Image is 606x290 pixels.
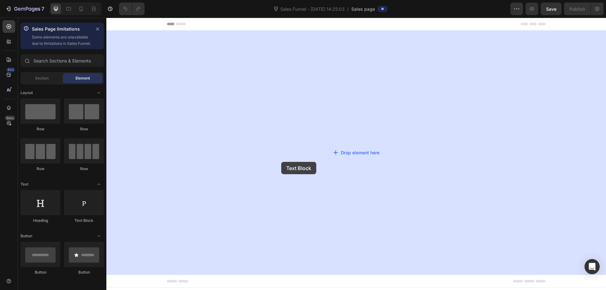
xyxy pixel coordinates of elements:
[64,126,104,132] div: Row
[585,259,600,274] div: Open Intercom Messenger
[64,218,104,223] div: Text Block
[21,218,60,223] div: Heading
[35,75,49,81] span: Section
[347,6,349,12] span: /
[94,179,104,189] span: Toggle open
[21,181,28,187] span: Text
[32,34,91,47] p: Some elements are unavailable due to limitations in Sales Funnel.
[5,115,15,121] div: Beta
[21,126,60,132] div: Row
[106,18,606,290] iframe: Design area
[64,269,104,275] div: Button
[564,3,591,15] button: Publish
[235,132,273,138] div: Drop element here
[94,88,104,98] span: Toggle open
[21,233,32,239] span: Button
[21,269,60,275] div: Button
[21,90,33,96] span: Layout
[3,3,47,15] button: 7
[546,6,556,12] span: Save
[279,6,346,12] span: Sales Funnel - [DATE] 14:25:03
[21,166,60,172] div: Row
[64,166,104,172] div: Row
[94,231,104,241] span: Toggle open
[41,5,44,13] p: 7
[21,54,104,67] input: Search Sections & Elements
[32,25,91,33] p: Sales Page limitations
[351,6,375,12] span: Sales page
[541,3,561,15] button: Save
[6,67,15,72] div: 450
[569,6,585,12] div: Publish
[119,3,145,15] div: Undo/Redo
[75,75,90,81] span: Element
